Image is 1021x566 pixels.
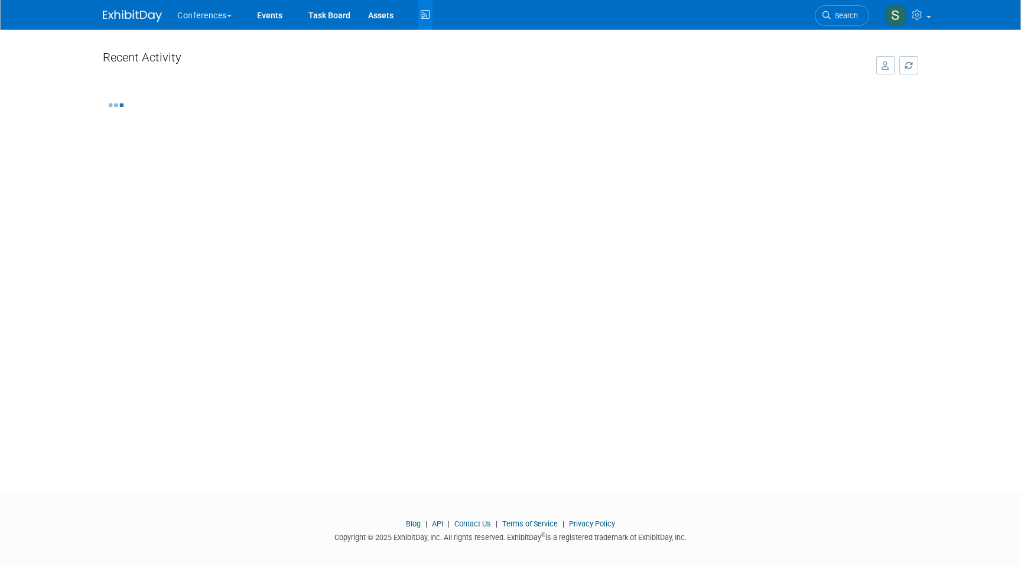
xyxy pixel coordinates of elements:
[831,11,858,20] span: Search
[815,5,869,26] a: Search
[541,532,545,538] sup: ®
[493,519,500,528] span: |
[432,519,443,528] a: API
[109,103,123,107] img: loading...
[103,44,864,76] div: Recent Activity
[445,519,453,528] span: |
[103,10,162,22] img: ExhibitDay
[569,519,615,528] a: Privacy Policy
[454,519,491,528] a: Contact Us
[885,4,907,27] img: Sophie Buffo
[502,519,558,528] a: Terms of Service
[560,519,567,528] span: |
[406,519,421,528] a: Blog
[422,519,430,528] span: |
